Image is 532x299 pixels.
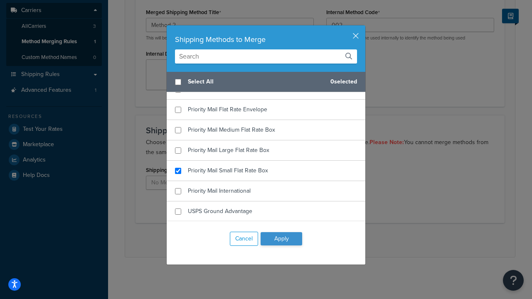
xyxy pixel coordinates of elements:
[188,166,268,175] span: Priority Mail Small Flat Rate Box
[167,72,365,92] div: 0 selected
[188,125,275,134] span: Priority Mail Medium Flat Rate Box
[188,207,252,216] span: USPS Ground Advantage
[175,49,357,64] input: Search
[175,34,357,45] div: Shipping Methods to Merge
[188,76,324,88] span: Select All
[230,232,258,246] button: Cancel
[188,146,269,154] span: Priority Mail Large Flat Rate Box
[261,232,302,245] button: Apply
[188,186,251,195] span: Priority Mail International
[188,105,267,114] span: Priority Mail Flat Rate Envelope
